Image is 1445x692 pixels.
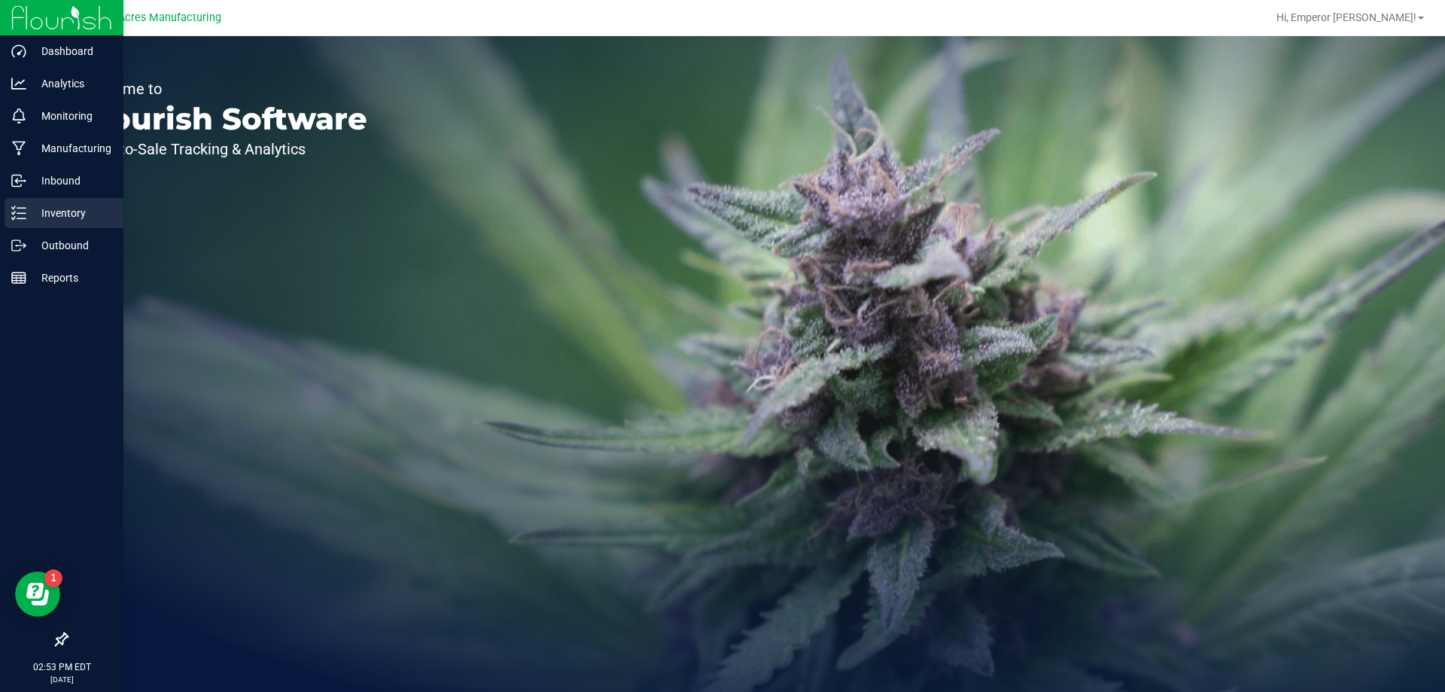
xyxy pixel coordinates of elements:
[11,173,26,188] inline-svg: Inbound
[15,572,60,617] iframe: Resource center
[26,269,117,287] p: Reports
[26,107,117,125] p: Monitoring
[81,142,367,157] p: Seed-to-Sale Tracking & Analytics
[11,76,26,91] inline-svg: Analytics
[7,674,117,685] p: [DATE]
[11,44,26,59] inline-svg: Dashboard
[26,204,117,222] p: Inventory
[86,11,221,24] span: Green Acres Manufacturing
[11,238,26,253] inline-svg: Outbound
[11,270,26,285] inline-svg: Reports
[11,108,26,123] inline-svg: Monitoring
[26,42,117,60] p: Dashboard
[11,141,26,156] inline-svg: Manufacturing
[81,104,367,134] p: Flourish Software
[11,206,26,221] inline-svg: Inventory
[1276,11,1416,23] span: Hi, Emperor [PERSON_NAME]!
[81,81,367,96] p: Welcome to
[26,75,117,93] p: Analytics
[26,236,117,255] p: Outbound
[7,660,117,674] p: 02:53 PM EDT
[44,569,62,587] iframe: Resource center unread badge
[26,139,117,157] p: Manufacturing
[26,172,117,190] p: Inbound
